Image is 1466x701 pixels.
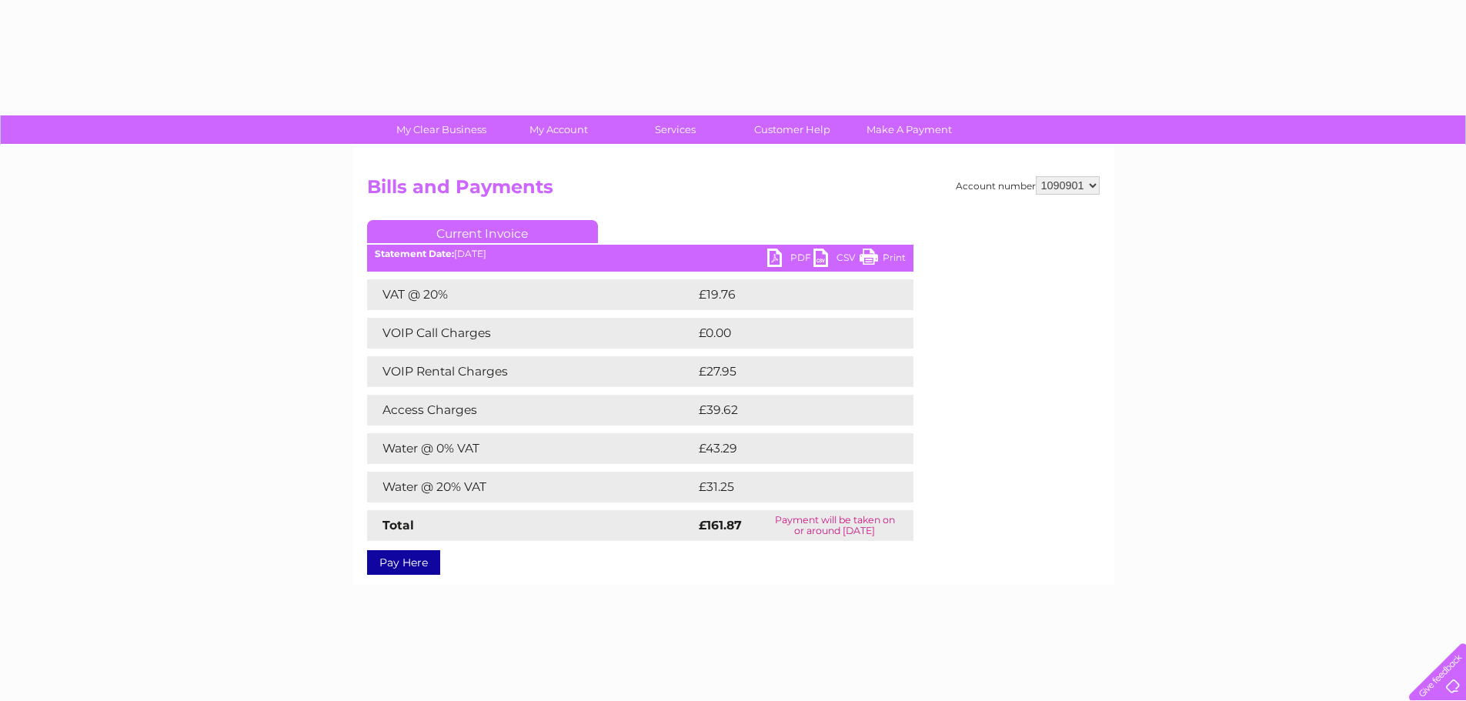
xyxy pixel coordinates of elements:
[729,115,856,144] a: Customer Help
[367,220,598,243] a: Current Invoice
[375,248,454,259] b: Statement Date:
[367,550,440,575] a: Pay Here
[378,115,505,144] a: My Clear Business
[695,433,882,464] td: £43.29
[695,472,880,502] td: £31.25
[367,356,695,387] td: VOIP Rental Charges
[367,318,695,349] td: VOIP Call Charges
[756,510,913,541] td: Payment will be taken on or around [DATE]
[695,356,882,387] td: £27.95
[695,279,881,310] td: £19.76
[612,115,739,144] a: Services
[367,176,1100,205] h2: Bills and Payments
[695,318,878,349] td: £0.00
[846,115,973,144] a: Make A Payment
[367,249,913,259] div: [DATE]
[860,249,906,271] a: Print
[367,472,695,502] td: Water @ 20% VAT
[367,279,695,310] td: VAT @ 20%
[367,433,695,464] td: Water @ 0% VAT
[382,518,414,532] strong: Total
[367,395,695,426] td: Access Charges
[699,518,742,532] strong: £161.87
[956,176,1100,195] div: Account number
[695,395,883,426] td: £39.62
[813,249,860,271] a: CSV
[767,249,813,271] a: PDF
[495,115,622,144] a: My Account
